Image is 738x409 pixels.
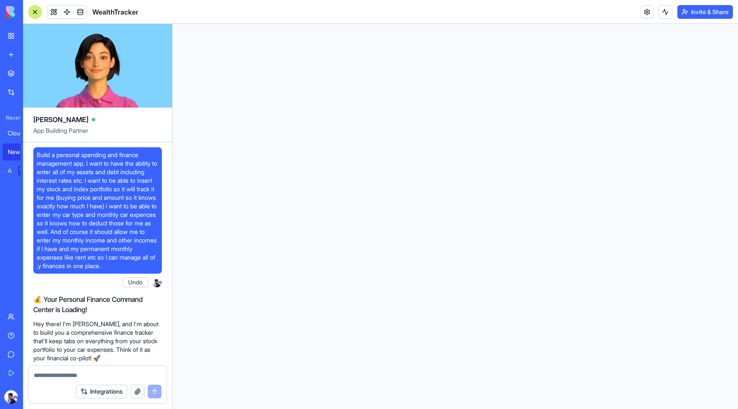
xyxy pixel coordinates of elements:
a: New App [3,143,37,161]
button: Undo [123,277,148,287]
div: CloudCost Monitor [8,129,32,137]
button: Integrations [76,385,127,398]
img: ACg8ocIp88pyQ1_HRqzBofKyzPjarAR89VkukzseJYGM1mHoXVM7DW-Z=s96-c [4,390,18,404]
p: Hey there! I'm [PERSON_NAME], and I'm about to build you a comprehensive finance tracker that'll ... [33,320,162,362]
img: ACg8ocIp88pyQ1_HRqzBofKyzPjarAR89VkukzseJYGM1mHoXVM7DW-Z=s96-c [152,277,162,287]
span: [PERSON_NAME] [33,114,88,125]
a: CloudCost Monitor [3,125,37,142]
span: Build a personal spending and finance management app. I want to have the ability to enter all of ... [37,151,158,270]
h2: 💰 Your Personal Finance Command Center is Loading! [33,294,162,315]
div: TRY [18,166,32,176]
span: WealthTracker [92,7,138,17]
div: New App [8,148,32,156]
a: AI Logo GeneratorTRY [3,162,37,179]
span: Recent [3,114,20,121]
div: AI Logo Generator [8,167,12,175]
span: App Building Partner [33,126,162,142]
button: Invite & Share [677,5,733,19]
img: logo [6,6,59,18]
